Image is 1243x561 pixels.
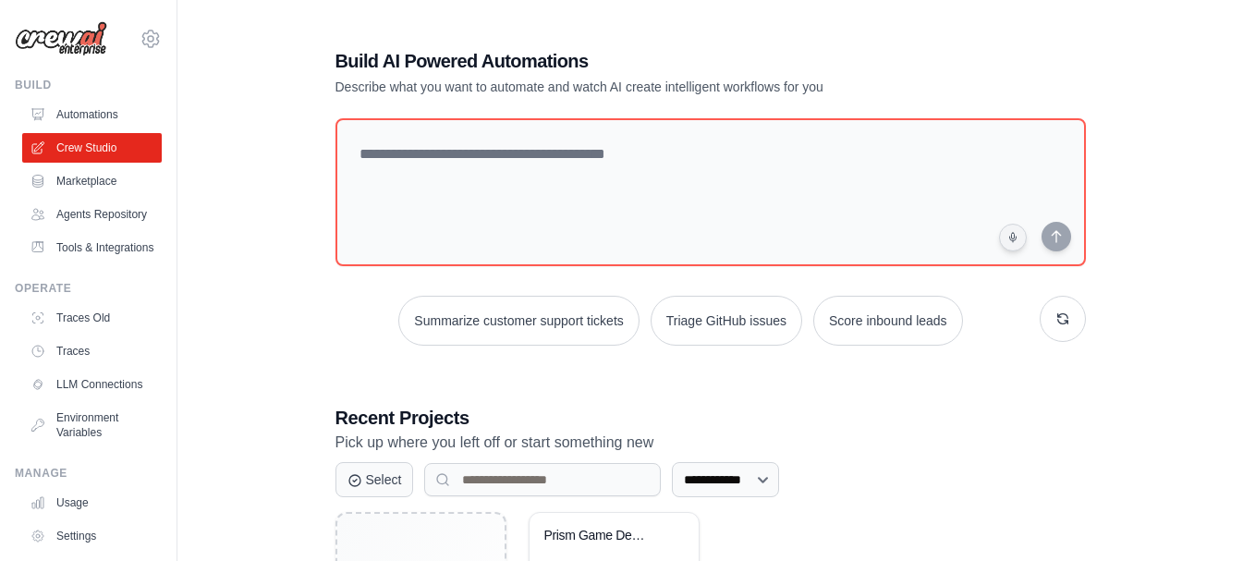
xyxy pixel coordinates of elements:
button: Score inbound leads [813,296,963,346]
a: Traces Old [22,303,162,333]
div: Manage [15,466,162,481]
a: Agents Repository [22,200,162,229]
h3: Recent Projects [335,405,1086,431]
button: Get new suggestions [1040,296,1086,342]
a: Tools & Integrations [22,233,162,262]
p: Describe what you want to automate and watch AI create intelligent workflows for you [335,78,957,96]
a: Usage [22,488,162,518]
button: Triage GitHub issues [651,296,802,346]
div: Operate [15,281,162,296]
img: Logo [15,21,107,56]
button: Click to speak your automation idea [999,224,1027,251]
h1: Build AI Powered Automations [335,48,957,74]
a: Automations [22,100,162,129]
a: Environment Variables [22,403,162,447]
a: Settings [22,521,162,551]
a: Marketplace [22,166,162,196]
button: Select [335,462,414,497]
button: Summarize customer support tickets [398,296,639,346]
div: Prism Game Development Studio [544,528,656,544]
a: Crew Studio [22,133,162,163]
a: LLM Connections [22,370,162,399]
div: Build [15,78,162,92]
a: Traces [22,336,162,366]
p: Pick up where you left off or start something new [335,431,1086,455]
